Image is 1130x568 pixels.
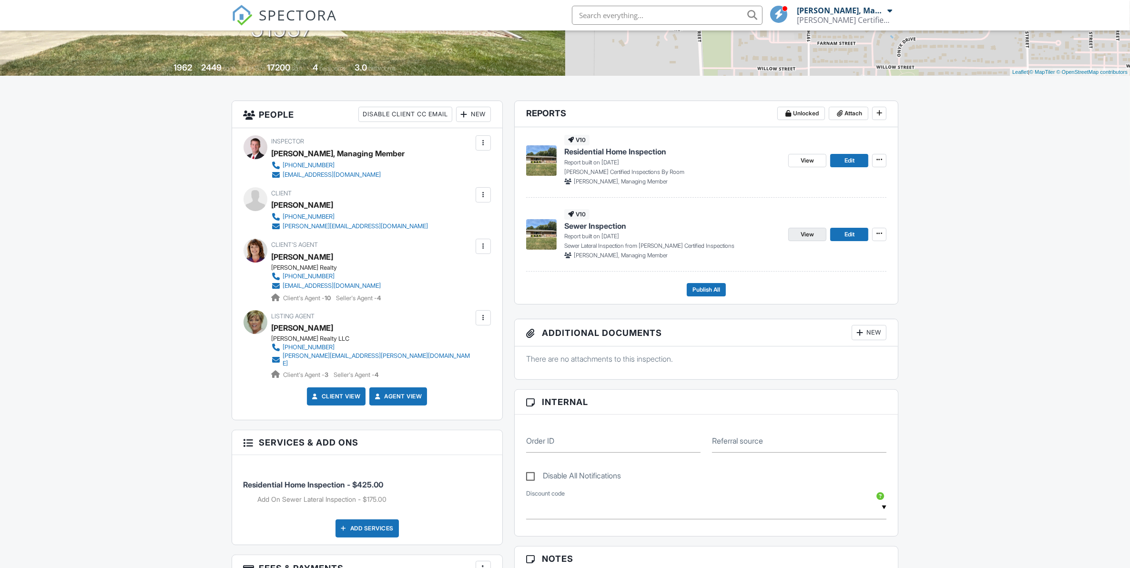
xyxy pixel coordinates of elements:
input: Search everything... [572,6,763,25]
a: [PERSON_NAME][EMAIL_ADDRESS][PERSON_NAME][DOMAIN_NAME] [272,352,473,367]
label: Referral source [712,436,763,446]
span: Inspector [272,138,305,145]
div: Add Services [336,519,399,538]
a: [PHONE_NUMBER] [272,272,381,281]
span: Built [162,65,172,72]
span: bedrooms [319,65,346,72]
label: Disable All Notifications [526,471,621,483]
div: Rasmussen Certified Inspections LLC [797,15,893,25]
span: Client [272,190,292,197]
a: [PHONE_NUMBER] [272,212,428,222]
span: bathrooms [368,65,396,72]
div: [PERSON_NAME], Managing Member [272,146,405,161]
label: Discount code [526,489,565,498]
div: [PERSON_NAME][EMAIL_ADDRESS][PERSON_NAME][DOMAIN_NAME] [283,352,473,367]
li: Add on: Add On Sewer Lateral Inspection [258,495,491,504]
a: [EMAIL_ADDRESS][DOMAIN_NAME] [272,281,381,291]
div: [PERSON_NAME] Realty [272,264,389,272]
strong: 10 [325,294,331,302]
a: © MapTiler [1029,69,1055,75]
span: Client's Agent [272,241,318,248]
div: New [456,107,491,122]
a: [PHONE_NUMBER] [272,161,397,170]
div: 17200 [267,62,290,72]
span: Residential Home Inspection - $425.00 [244,480,384,489]
h3: Internal [515,390,898,415]
div: [PERSON_NAME] [272,198,334,212]
span: Lot Size [245,65,265,72]
img: The Best Home Inspection Software - Spectora [232,5,253,26]
h3: People [232,101,502,128]
div: [PHONE_NUMBER] [283,273,335,280]
div: [EMAIL_ADDRESS][DOMAIN_NAME] [283,171,381,179]
div: [PERSON_NAME], Managing Member [797,6,886,15]
span: Client's Agent - [284,294,333,302]
span: Seller's Agent - [334,371,379,378]
p: There are no attachments to this inspection. [526,354,887,364]
span: SPECTORA [259,5,337,25]
a: Client View [310,392,361,401]
div: [PERSON_NAME] Realty LLC [272,335,481,343]
span: Seller's Agent - [336,294,381,302]
span: sq.ft. [292,65,304,72]
a: [EMAIL_ADDRESS][DOMAIN_NAME] [272,170,397,180]
span: Client's Agent - [284,371,330,378]
a: Leaflet [1012,69,1028,75]
strong: 3 [325,371,329,378]
div: 2449 [201,62,222,72]
div: [PERSON_NAME][EMAIL_ADDRESS][DOMAIN_NAME] [283,223,428,230]
strong: 4 [375,371,379,378]
label: Order ID [526,436,554,446]
span: sq. ft. [223,65,236,72]
div: Disable Client CC Email [358,107,452,122]
a: SPECTORA [232,13,337,33]
strong: 4 [377,294,381,302]
div: [EMAIL_ADDRESS][DOMAIN_NAME] [283,282,381,290]
div: [PHONE_NUMBER] [283,162,335,169]
div: | [1010,68,1130,76]
div: 1962 [173,62,192,72]
div: 3.0 [355,62,367,72]
li: Service: Residential Home Inspection [244,462,491,512]
a: [PHONE_NUMBER] [272,343,473,352]
a: [PERSON_NAME][EMAIL_ADDRESS][DOMAIN_NAME] [272,222,428,231]
div: 4 [313,62,318,72]
a: [PERSON_NAME] [272,321,334,335]
a: Agent View [373,392,422,401]
div: [PHONE_NUMBER] [283,213,335,221]
div: New [852,325,886,340]
a: [PERSON_NAME] [272,250,334,264]
div: [PHONE_NUMBER] [283,344,335,351]
h3: Additional Documents [515,319,898,346]
h3: Services & Add ons [232,430,502,455]
a: © OpenStreetMap contributors [1057,69,1128,75]
span: Listing Agent [272,313,315,320]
